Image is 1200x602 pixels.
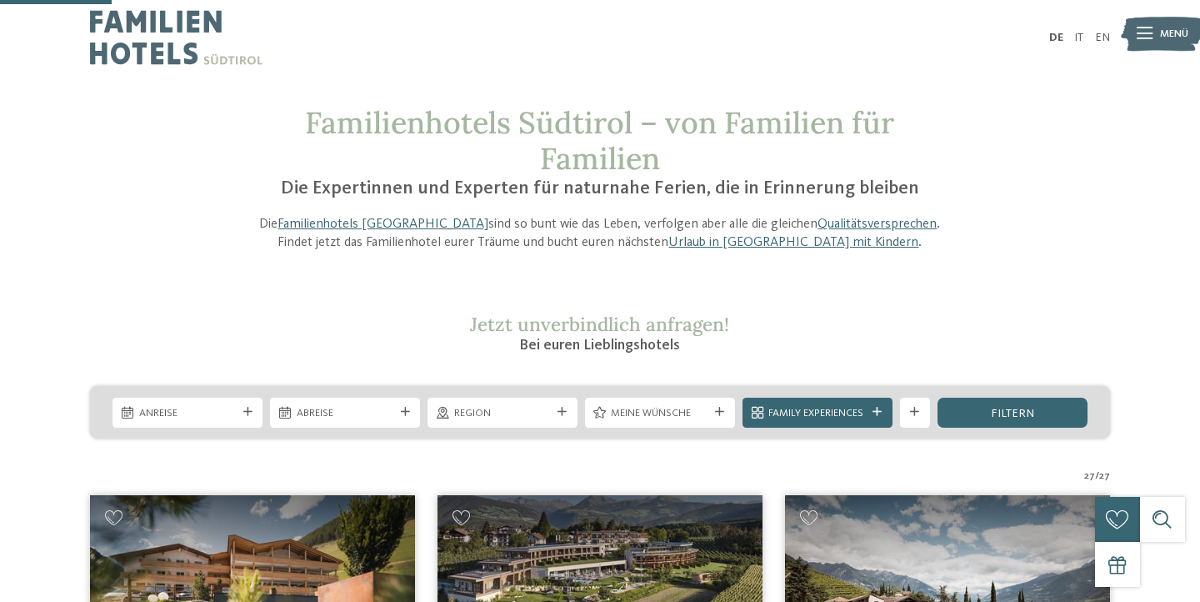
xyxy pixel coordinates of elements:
[243,215,957,253] p: Die sind so bunt wie das Leben, verfolgen aber alle die gleichen . Findet jetzt das Familienhotel...
[768,406,866,421] span: Family Experiences
[817,218,937,231] a: Qualitätsversprechen
[519,338,680,353] span: Bei euren Lieblingshotels
[1095,469,1099,484] span: /
[991,408,1034,419] span: filtern
[1160,27,1188,42] span: Menü
[297,406,394,421] span: Abreise
[1049,32,1063,43] a: DE
[277,218,488,231] a: Familienhotels [GEOGRAPHIC_DATA]
[454,406,552,421] span: Region
[470,312,729,336] span: Jetzt unverbindlich anfragen!
[281,179,919,198] span: Die Expertinnen und Experten für naturnahe Ferien, die in Erinnerung bleiben
[1074,32,1083,43] a: IT
[668,236,918,249] a: Urlaub in [GEOGRAPHIC_DATA] mit Kindern
[305,103,894,178] span: Familienhotels Südtirol – von Familien für Familien
[611,406,708,421] span: Meine Wünsche
[1084,469,1095,484] span: 27
[1095,32,1110,43] a: EN
[1099,469,1110,484] span: 27
[139,406,237,421] span: Anreise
